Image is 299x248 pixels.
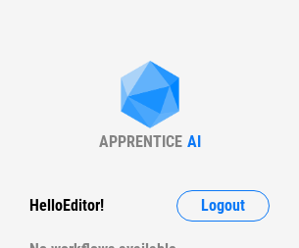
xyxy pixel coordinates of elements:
div: APPRENTICE [99,132,182,151]
button: Logout [176,190,270,222]
span: Logout [201,198,245,214]
img: Apprentice AI [111,61,189,132]
div: Hello Editor ! [29,190,104,222]
div: AI [187,132,201,151]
